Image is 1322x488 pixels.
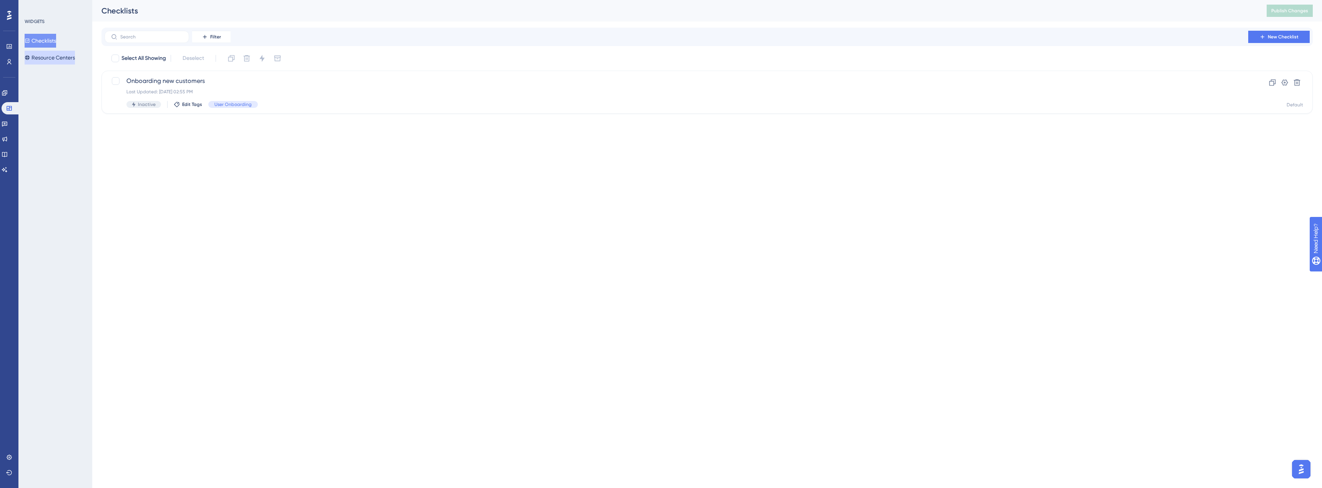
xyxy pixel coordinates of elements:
span: Inactive [138,101,156,108]
div: Last Updated: [DATE] 02:55 PM [126,89,1226,95]
button: New Checklist [1248,31,1310,43]
button: Filter [192,31,231,43]
span: Deselect [183,54,204,63]
iframe: UserGuiding AI Assistant Launcher [1290,458,1313,481]
div: WIDGETS [25,18,45,25]
span: User Onboarding [214,101,252,108]
div: Default [1287,102,1303,108]
button: Deselect [176,51,211,65]
span: Need Help? [18,2,48,11]
input: Search [120,34,183,40]
span: Publish Changes [1271,8,1308,14]
button: Resource Centers [25,51,75,65]
span: Onboarding new customers [126,76,1226,86]
span: New Checklist [1268,34,1299,40]
span: Select All Showing [121,54,166,63]
span: Edit Tags [182,101,202,108]
button: Publish Changes [1267,5,1313,17]
span: Filter [210,34,221,40]
div: Checklists [101,5,1247,16]
button: Edit Tags [174,101,202,108]
button: Checklists [25,34,56,48]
